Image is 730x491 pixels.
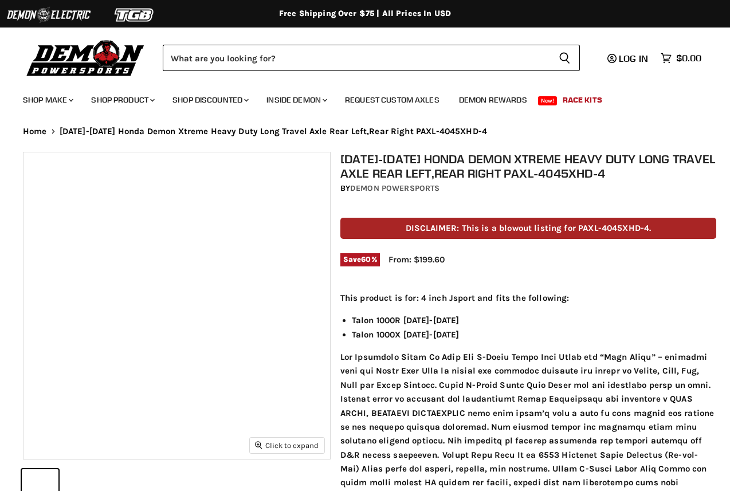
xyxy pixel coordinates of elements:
a: Race Kits [554,88,611,112]
p: This product is for: 4 inch Jsport and fits the following: [340,291,717,305]
span: [DATE]-[DATE] Honda Demon Xtreme Heavy Duty Long Travel Axle Rear Left,Rear Right PAXL-4045XHD-4 [60,127,487,136]
h1: [DATE]-[DATE] Honda Demon Xtreme Heavy Duty Long Travel Axle Rear Left,Rear Right PAXL-4045XHD-4 [340,152,717,180]
button: Click to expand [250,438,324,453]
input: Search [163,45,550,71]
img: Demon Powersports [23,37,148,78]
span: $0.00 [676,53,701,64]
a: Request Custom Axles [336,88,448,112]
form: Product [163,45,580,71]
img: Demon Electric Logo 2 [6,4,92,26]
span: 60 [361,255,371,264]
span: Log in [619,53,648,64]
div: by [340,182,717,195]
li: Talon 1000R [DATE]-[DATE] [352,313,717,327]
a: Demon Rewards [450,88,536,112]
li: Talon 1000X [DATE]-[DATE] [352,328,717,341]
span: Save % [340,253,380,266]
span: From: $199.60 [388,254,445,265]
a: Home [23,127,47,136]
a: Shop Make [14,88,80,112]
a: Shop Discounted [164,88,256,112]
a: Log in [602,53,655,64]
a: Inside Demon [258,88,334,112]
p: DISCLAIMER: This is a blowout listing for PAXL-4045XHD-4. [340,218,717,239]
span: Click to expand [255,441,319,450]
button: Search [550,45,580,71]
span: New! [538,96,558,105]
ul: Main menu [14,84,698,112]
a: Shop Product [83,88,162,112]
img: TGB Logo 2 [92,4,178,26]
a: $0.00 [655,50,707,66]
a: Demon Powersports [350,183,439,193]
